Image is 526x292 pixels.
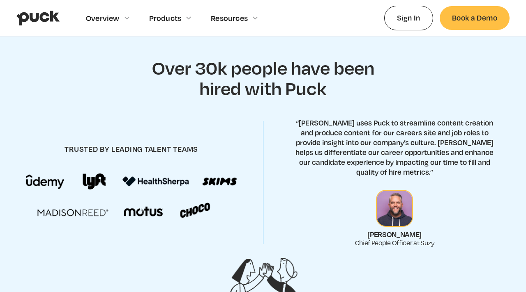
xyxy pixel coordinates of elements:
[440,6,510,30] a: Book a Demo
[289,118,500,177] p: “[PERSON_NAME] uses Puck to streamline content creation and produce content for our careers site ...
[384,6,433,30] a: Sign In
[86,14,120,23] div: Overview
[65,144,198,154] h4: trusted by leading talent teams
[149,14,182,23] div: Products
[355,239,434,247] div: Chief People Officer at Suzy
[367,230,422,239] div: [PERSON_NAME]
[211,14,248,23] div: Resources
[142,57,384,98] h2: Over 30k people have been hired with Puck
